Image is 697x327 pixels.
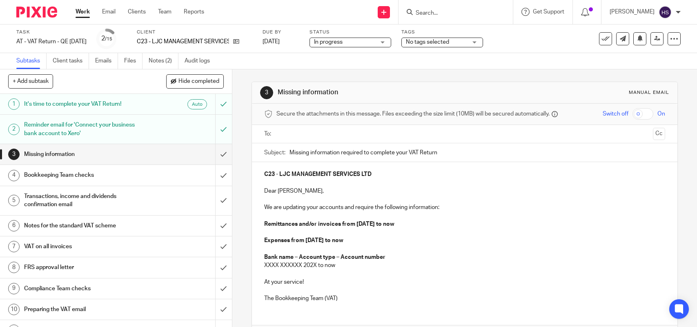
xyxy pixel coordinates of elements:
[653,128,665,140] button: Cc
[24,98,146,110] h1: It's time to complete your VAT Return!
[310,29,391,36] label: Status
[278,88,482,97] h1: Missing information
[24,119,146,140] h1: Reminder email for 'Connect your business bank account to Xero'
[53,53,89,69] a: Client tasks
[8,220,20,231] div: 6
[76,8,90,16] a: Work
[8,124,20,135] div: 2
[95,53,118,69] a: Emails
[659,6,672,19] img: svg%3E
[105,37,112,41] small: /15
[264,278,665,286] p: At your service!
[24,148,146,160] h1: Missing information
[264,261,665,269] p: XXXX XXXXXX 202X to now
[24,303,146,316] h1: Preparing the VAT email
[8,74,53,88] button: + Add subtask
[24,240,146,253] h1: VAT on all invoices
[102,8,116,16] a: Email
[16,53,47,69] a: Subtasks
[264,130,273,138] label: To:
[264,221,394,227] strong: Remittances and/or invoices from [DATE] to now
[264,203,665,211] p: We are updating your accounts and require the following information:
[657,110,665,118] span: On
[16,29,87,36] label: Task
[264,254,385,260] strong: Bank name – Account type – Account number
[8,195,20,206] div: 5
[166,74,224,88] button: Hide completed
[8,98,20,110] div: 1
[264,187,665,195] p: Dear [PERSON_NAME],
[603,110,628,118] span: Switch off
[8,170,20,181] div: 4
[128,8,146,16] a: Clients
[415,10,488,17] input: Search
[158,8,171,16] a: Team
[8,304,20,315] div: 10
[178,78,219,85] span: Hide completed
[8,241,20,252] div: 7
[187,99,207,109] div: Auto
[149,53,178,69] a: Notes (2)
[184,8,204,16] a: Reports
[24,261,146,274] h1: FRS approval letter
[185,53,216,69] a: Audit logs
[314,39,343,45] span: In progress
[8,149,20,160] div: 3
[260,86,273,99] div: 3
[124,53,143,69] a: Files
[264,149,285,157] label: Subject:
[137,29,252,36] label: Client
[276,110,550,118] span: Secure the attachments in this message. Files exceeding the size limit (10MB) will be secured aut...
[16,7,57,18] img: Pixie
[264,294,665,303] p: The Bookkeeping Team (VAT)
[264,238,343,243] strong: Expenses from [DATE] to now
[137,38,229,46] p: C23 - LJC MANAGEMENT SERVICES LTD
[8,283,20,294] div: 9
[24,190,146,211] h1: Transactions, income and dividends confirmation email
[629,89,669,96] div: Manual email
[610,8,655,16] p: [PERSON_NAME]
[401,29,483,36] label: Tags
[101,34,112,43] div: 2
[24,169,146,181] h1: Bookkeeping Team checks
[16,38,87,46] div: AT - VAT Return - QE [DATE]
[264,171,372,177] strong: C23 - LJC MANAGEMENT SERVICES LTD
[8,262,20,273] div: 8
[24,283,146,295] h1: Compliance Team checks
[24,220,146,232] h1: Notes for the standard VAT scheme
[263,29,299,36] label: Due by
[533,9,564,15] span: Get Support
[406,39,449,45] span: No tags selected
[263,39,280,44] span: [DATE]
[16,38,87,46] div: AT - VAT Return - QE 31-07-2025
